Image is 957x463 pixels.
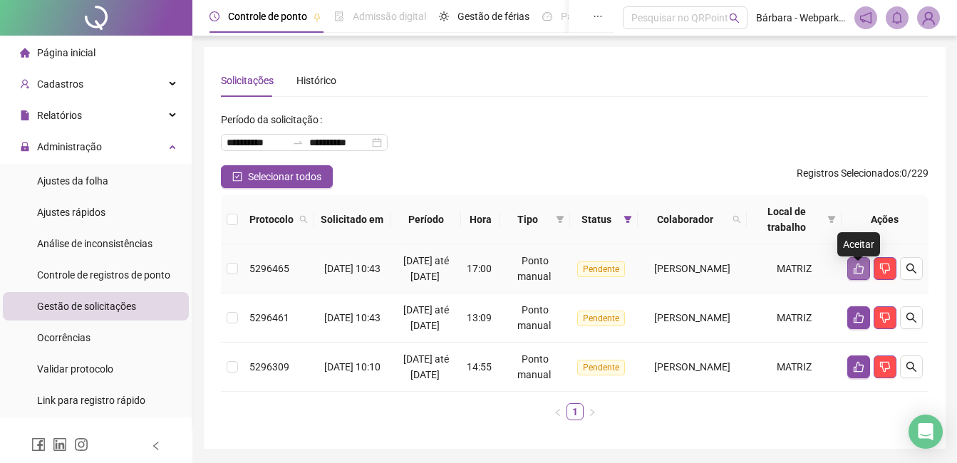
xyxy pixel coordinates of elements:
span: Pendente [577,360,625,375]
span: search [299,215,308,224]
span: Local de trabalho [752,204,822,235]
span: 5296461 [249,312,289,323]
span: Pendente [577,261,625,277]
span: search [296,209,311,230]
button: right [584,403,601,420]
span: filter [556,215,564,224]
span: Ajustes da folha [37,175,108,187]
span: swap-right [292,137,304,148]
span: sun [439,11,449,21]
span: dislike [879,312,891,323]
span: notification [859,11,872,24]
td: MATRIZ [747,343,842,392]
span: lock [20,142,30,152]
div: Open Intercom Messenger [909,415,943,449]
span: file-done [334,11,344,21]
td: MATRIZ [747,293,842,343]
span: filter [827,215,836,224]
label: Período da solicitação [221,108,328,131]
span: Painel do DP [561,11,616,22]
span: search [906,263,917,274]
span: Gestão de solicitações [37,301,136,312]
span: dashboard [542,11,552,21]
span: to [292,137,304,148]
span: Link para registro rápido [37,395,145,406]
span: like [853,312,864,323]
span: [DATE] 10:10 [324,361,381,373]
th: Hora [461,195,500,244]
span: Ajustes rápidos [37,207,105,218]
span: Registros Selecionados [797,167,899,179]
span: Controle de ponto [228,11,307,22]
span: Relatórios [37,110,82,121]
span: [DATE] 10:43 [324,312,381,323]
span: search [733,215,741,224]
span: 13:09 [467,312,492,323]
span: left [554,408,562,417]
span: search [906,312,917,323]
span: file [20,110,30,120]
span: Análise de inconsistências [37,238,152,249]
span: Ponto manual [517,255,551,282]
th: Período [390,195,461,244]
span: clock-circle [209,11,219,21]
span: Administração [37,141,102,152]
span: [PERSON_NAME] [654,263,730,274]
span: Bárbara - Webpark estacionamentos [756,10,846,26]
span: [PERSON_NAME] [654,361,730,373]
span: [PERSON_NAME] [654,312,730,323]
span: Pendente [577,311,625,326]
button: Selecionar todos [221,165,333,188]
div: Histórico [296,73,336,88]
span: facebook [31,437,46,452]
span: Validar protocolo [37,363,113,375]
span: : 0 / 229 [797,165,928,188]
span: 5296465 [249,263,289,274]
span: dislike [879,361,891,373]
span: 14:55 [467,361,492,373]
span: Página inicial [37,47,95,58]
span: Ponto manual [517,353,551,380]
div: Aceitar [837,232,880,256]
span: search [730,209,744,230]
span: filter [824,201,839,238]
li: Próxima página [584,403,601,420]
li: Página anterior [549,403,567,420]
span: filter [621,209,635,230]
div: Ações [847,212,923,227]
span: pushpin [313,13,321,21]
span: user-add [20,79,30,89]
span: Status [576,212,617,227]
img: 80825 [918,7,939,28]
span: search [729,13,740,24]
span: Tipo [505,212,550,227]
span: Admissão digital [353,11,426,22]
span: check-square [232,172,242,182]
div: Solicitações [221,73,274,88]
button: left [549,403,567,420]
span: filter [624,215,632,224]
span: Ocorrências [37,332,90,343]
span: Gestão de férias [457,11,529,22]
span: [DATE] até [DATE] [403,353,449,380]
th: Solicitado em [314,195,390,244]
span: instagram [74,437,88,452]
span: like [853,263,864,274]
span: Selecionar todos [248,169,321,184]
span: Cadastros [37,78,83,90]
span: home [20,48,30,58]
span: [DATE] até [DATE] [403,255,449,282]
span: [DATE] até [DATE] [403,304,449,331]
span: Ponto manual [517,304,551,331]
span: Colaborador [643,212,727,227]
td: MATRIZ [747,244,842,293]
span: Protocolo [249,212,294,227]
span: linkedin [53,437,67,452]
span: search [906,361,917,373]
span: 17:00 [467,263,492,274]
span: [DATE] 10:43 [324,263,381,274]
span: dislike [879,263,891,274]
li: 1 [567,403,584,420]
span: ellipsis [593,11,603,21]
span: bell [891,11,904,24]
